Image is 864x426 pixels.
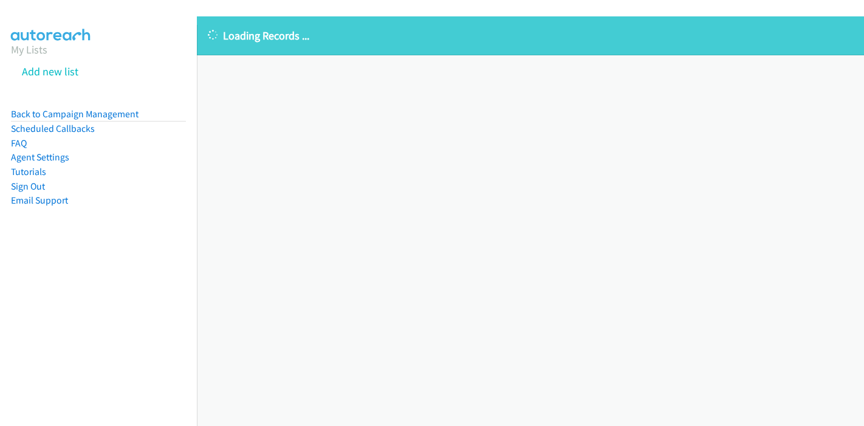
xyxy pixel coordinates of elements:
[208,27,853,44] p: Loading Records ...
[11,166,46,177] a: Tutorials
[11,137,27,149] a: FAQ
[11,151,69,163] a: Agent Settings
[11,180,45,192] a: Sign Out
[11,194,68,206] a: Email Support
[11,108,139,120] a: Back to Campaign Management
[11,123,95,134] a: Scheduled Callbacks
[22,64,78,78] a: Add new list
[11,43,47,57] a: My Lists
